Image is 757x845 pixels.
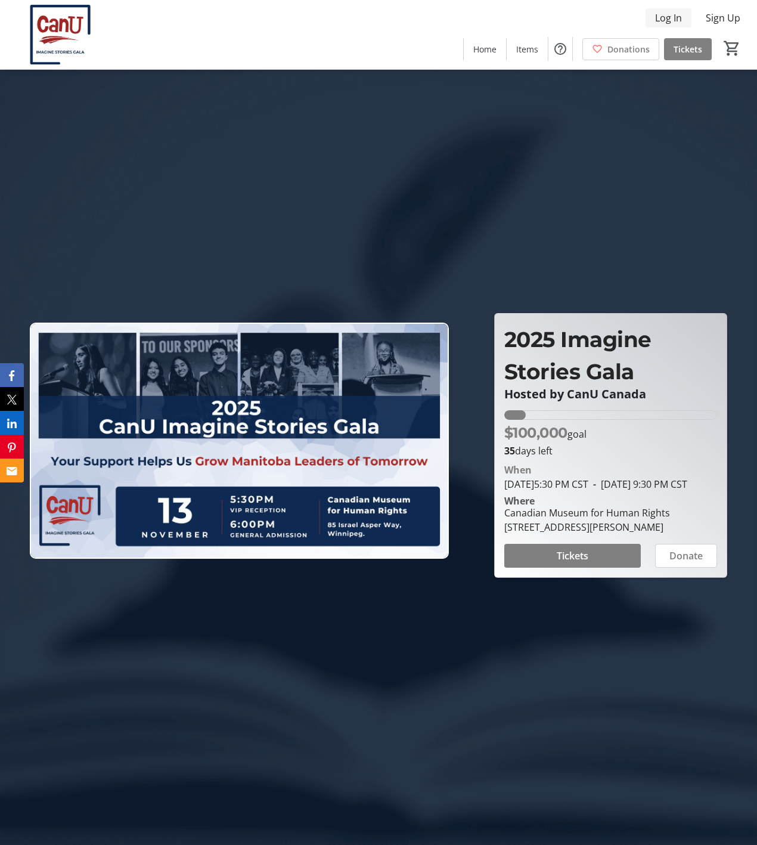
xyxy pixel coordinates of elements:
[30,323,449,558] img: Campaign CTA Media Photo
[655,11,682,25] span: Log In
[504,424,567,441] span: $100,000
[504,410,717,420] div: 10.1262% of fundraising goal reached
[504,463,532,477] div: When
[588,478,601,491] span: -
[706,11,740,25] span: Sign Up
[507,38,548,60] a: Items
[664,38,712,60] a: Tickets
[582,38,659,60] a: Donations
[607,43,650,55] span: Donations
[504,444,515,457] span: 35
[504,506,670,520] div: Canadian Museum for Human Rights
[464,38,506,60] a: Home
[504,444,717,458] p: days left
[696,8,750,27] button: Sign Up
[7,5,113,64] img: CanU Canada's Logo
[504,544,641,568] button: Tickets
[504,388,717,401] p: Hosted by CanU Canada
[504,326,651,385] span: 2025 Imagine Stories Gala
[504,520,670,534] div: [STREET_ADDRESS][PERSON_NAME]
[557,549,588,563] span: Tickets
[504,496,535,506] div: Where
[669,549,703,563] span: Donate
[548,37,572,61] button: Help
[516,43,538,55] span: Items
[504,478,588,491] span: [DATE] 5:30 PM CST
[721,38,743,59] button: Cart
[504,422,587,444] p: goal
[473,43,497,55] span: Home
[646,8,691,27] button: Log In
[674,43,702,55] span: Tickets
[655,544,717,568] button: Donate
[588,478,687,491] span: [DATE] 9:30 PM CST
